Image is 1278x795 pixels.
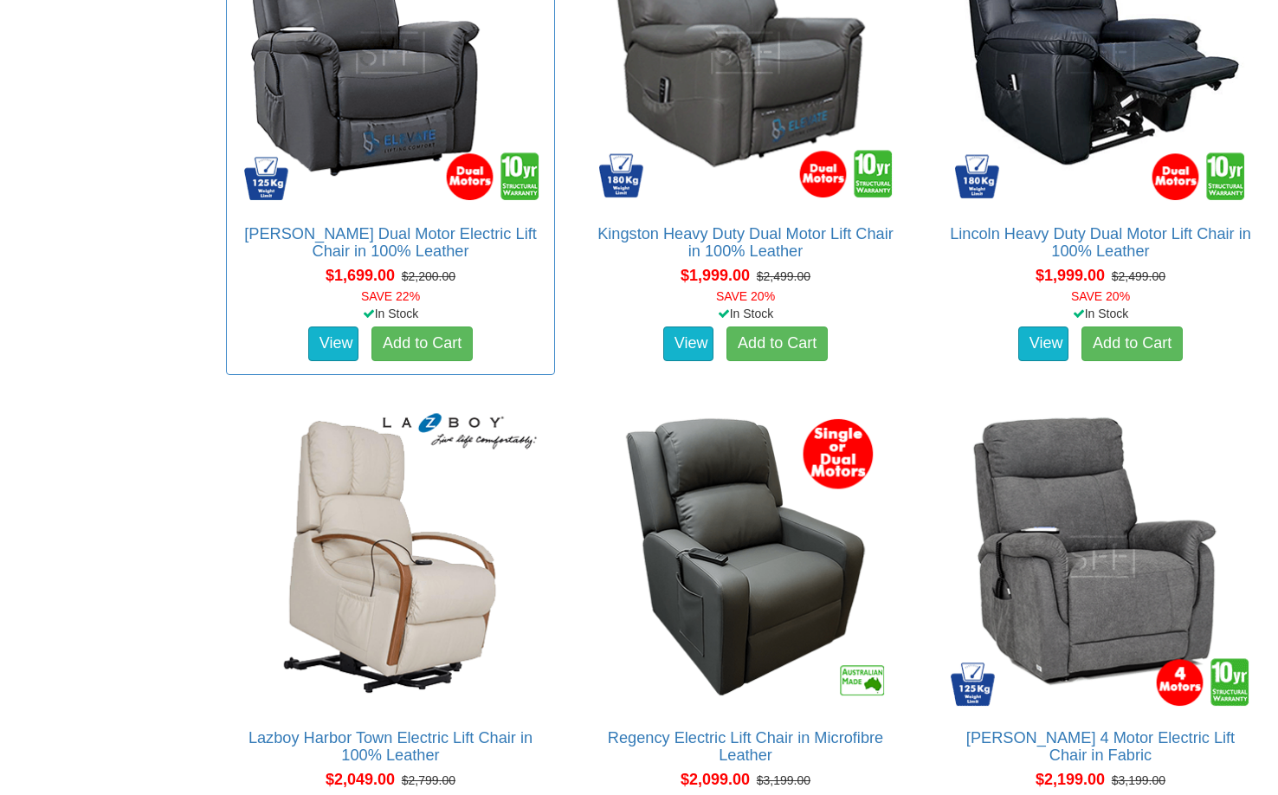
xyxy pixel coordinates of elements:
font: SAVE 22% [361,289,420,303]
del: $2,799.00 [402,773,455,787]
del: $2,499.00 [757,269,810,283]
a: View [308,326,358,361]
a: View [663,326,713,361]
del: $3,199.00 [757,773,810,787]
font: SAVE 20% [1071,289,1130,303]
a: Lincoln Heavy Duty Dual Motor Lift Chair in 100% Leather [950,225,1251,260]
a: Regency Electric Lift Chair in Microfibre Leather [608,729,883,764]
a: Lazboy Harbor Town Electric Lift Chair in 100% Leather [248,729,532,764]
span: $2,049.00 [326,771,395,788]
a: Add to Cart [726,326,828,361]
span: $1,999.00 [1036,267,1105,284]
a: [PERSON_NAME] 4 Motor Electric Lift Chair in Fabric [966,729,1235,764]
del: $2,200.00 [402,269,455,283]
span: $1,999.00 [681,267,750,284]
span: $1,699.00 [326,267,395,284]
span: $2,099.00 [681,771,750,788]
a: Add to Cart [371,326,473,361]
span: $2,199.00 [1036,771,1105,788]
a: Add to Cart [1081,326,1183,361]
div: In Stock [578,305,913,322]
a: [PERSON_NAME] Dual Motor Electric Lift Chair in 100% Leather [244,225,537,260]
img: Dalton 4 Motor Electric Lift Chair in Fabric [946,402,1255,712]
img: Regency Electric Lift Chair in Microfibre Leather [591,402,900,712]
div: In Stock [223,305,558,322]
a: View [1018,326,1068,361]
del: $3,199.00 [1112,773,1165,787]
a: Kingston Heavy Duty Dual Motor Lift Chair in 100% Leather [597,225,894,260]
font: SAVE 20% [716,289,775,303]
del: $2,499.00 [1112,269,1165,283]
img: Lazboy Harbor Town Electric Lift Chair in 100% Leather [236,402,545,712]
div: In Stock [933,305,1268,322]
